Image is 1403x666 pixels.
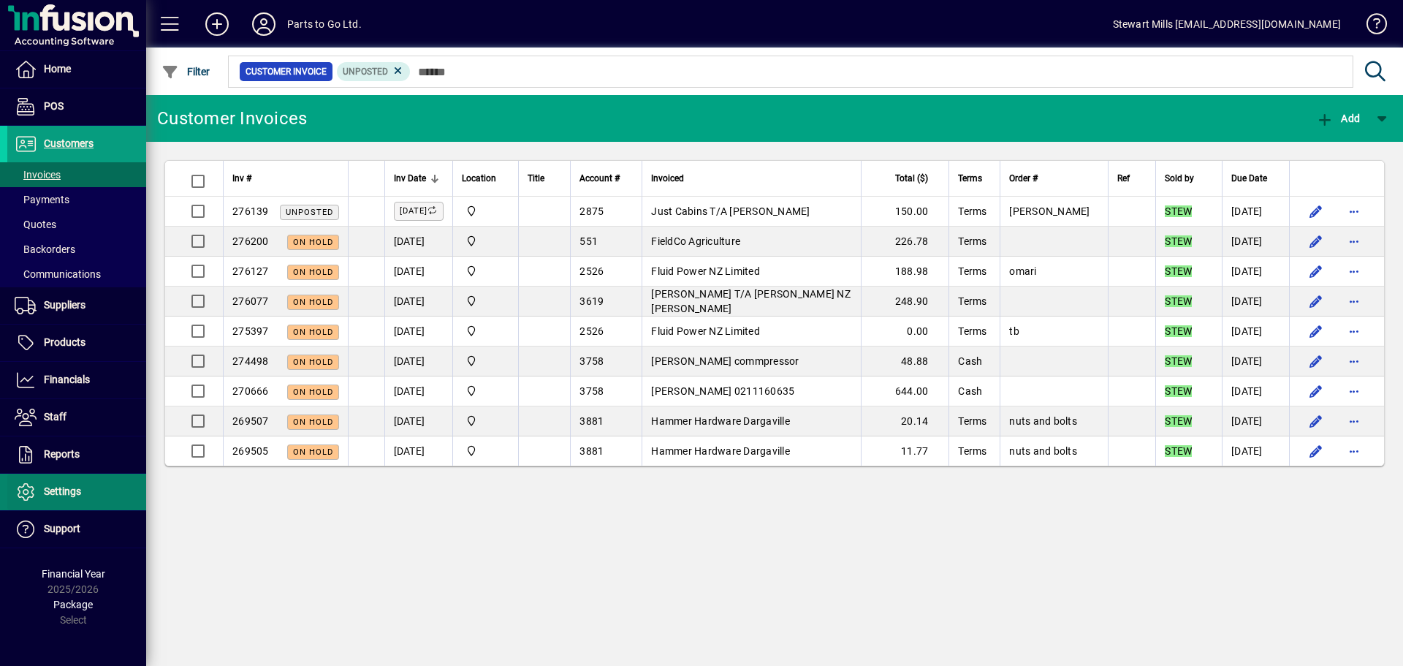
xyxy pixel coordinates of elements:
button: Edit [1304,260,1328,283]
td: 20.14 [861,406,948,436]
span: [PERSON_NAME] commpressor [651,355,799,367]
span: On hold [293,268,333,277]
div: Total ($) [870,170,941,186]
span: DAE - Bulk Store [462,413,509,429]
div: Inv # [232,170,339,186]
span: 270666 [232,385,269,397]
em: STEW [1165,205,1192,217]
em: STEW [1165,415,1192,427]
td: [DATE] [384,406,452,436]
td: [DATE] [384,257,452,287]
span: 3758 [579,355,604,367]
span: Package [53,599,93,610]
span: Location [462,170,496,186]
span: Financial Year [42,568,105,580]
span: POS [44,100,64,112]
td: 226.78 [861,227,948,257]
span: DAE - Bulk Store [462,443,509,459]
span: Terms [958,170,982,186]
button: Edit [1304,319,1328,343]
span: Ref [1117,170,1130,186]
span: Title [528,170,544,186]
a: Support [7,511,146,548]
div: Parts to Go Ltd. [287,12,362,36]
span: Reports [44,448,80,460]
span: On hold [293,357,333,367]
button: More options [1342,200,1366,223]
button: More options [1342,439,1366,463]
span: tb [1009,325,1019,337]
span: 276077 [232,295,269,307]
span: 269507 [232,415,269,427]
button: Edit [1304,379,1328,403]
a: Quotes [7,212,146,237]
button: Edit [1304,409,1328,433]
span: Unposted [286,208,333,217]
td: [DATE] [1222,436,1289,466]
span: 276200 [232,235,269,247]
span: 3881 [579,445,604,457]
span: 274498 [232,355,269,367]
em: STEW [1165,385,1192,397]
span: nuts and bolts [1009,445,1077,457]
td: [DATE] [384,376,452,406]
div: Title [528,170,562,186]
span: Terms [958,235,986,247]
td: [DATE] [1222,347,1289,376]
a: Communications [7,262,146,287]
span: On hold [293,387,333,397]
span: Fluid Power NZ Limited [651,265,760,277]
button: Filter [158,58,214,85]
em: STEW [1165,445,1192,457]
span: Terms [958,415,986,427]
span: 551 [579,235,598,247]
span: On hold [293,328,333,337]
span: On hold [293,417,333,427]
button: Add [194,11,240,37]
span: 2875 [579,205,604,217]
td: 150.00 [861,197,948,227]
span: 3881 [579,415,604,427]
span: Home [44,63,71,75]
span: [PERSON_NAME] 0211160635 [651,385,794,397]
span: DAE - Bulk Store [462,233,509,249]
button: Edit [1304,200,1328,223]
span: Cash [958,355,982,367]
span: 2526 [579,265,604,277]
span: DAE - Bulk Store [462,383,509,399]
span: Terms [958,205,986,217]
div: Ref [1117,170,1147,186]
button: More options [1342,319,1366,343]
span: Inv # [232,170,251,186]
button: Add [1312,105,1364,132]
button: Edit [1304,290,1328,313]
span: Settings [44,485,81,497]
span: Inv Date [394,170,426,186]
a: Staff [7,399,146,436]
button: Edit [1304,230,1328,253]
span: Payments [15,194,69,205]
span: Unposted [343,67,388,77]
span: [PERSON_NAME] T/A [PERSON_NAME] NZ [PERSON_NAME] [651,288,851,314]
button: Edit [1304,349,1328,373]
button: More options [1342,260,1366,283]
span: Terms [958,445,986,457]
label: [DATE] [394,202,444,221]
span: Invoices [15,169,61,181]
a: POS [7,88,146,125]
em: STEW [1165,295,1192,307]
a: Home [7,51,146,88]
div: Customer Invoices [157,107,307,130]
a: Payments [7,187,146,212]
td: [DATE] [1222,227,1289,257]
td: [DATE] [384,436,452,466]
td: 48.88 [861,347,948,376]
span: omari [1009,265,1036,277]
span: Terms [958,265,986,277]
td: [DATE] [1222,376,1289,406]
span: Order # [1009,170,1038,186]
span: FieldCo Agriculture [651,235,740,247]
span: Suppliers [44,299,85,311]
div: Invoiced [651,170,852,186]
td: 248.90 [861,287,948,317]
